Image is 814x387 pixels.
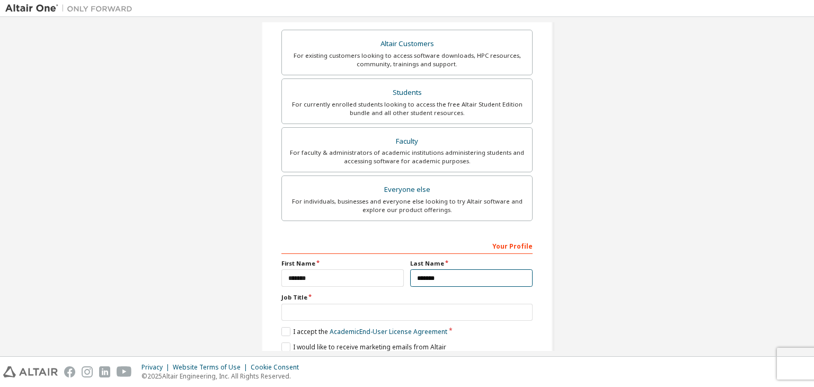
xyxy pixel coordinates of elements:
[288,37,526,51] div: Altair Customers
[288,134,526,149] div: Faculty
[3,366,58,377] img: altair_logo.svg
[288,100,526,117] div: For currently enrolled students looking to access the free Altair Student Edition bundle and all ...
[288,182,526,197] div: Everyone else
[64,366,75,377] img: facebook.svg
[288,197,526,214] div: For individuals, businesses and everyone else looking to try Altair software and explore our prod...
[281,293,533,302] label: Job Title
[82,366,93,377] img: instagram.svg
[281,237,533,254] div: Your Profile
[281,327,447,336] label: I accept the
[99,366,110,377] img: linkedin.svg
[141,363,173,372] div: Privacy
[117,366,132,377] img: youtube.svg
[251,363,305,372] div: Cookie Consent
[288,51,526,68] div: For existing customers looking to access software downloads, HPC resources, community, trainings ...
[410,259,533,268] label: Last Name
[281,342,446,351] label: I would like to receive marketing emails from Altair
[141,372,305,381] p: © 2025 Altair Engineering, Inc. All Rights Reserved.
[288,148,526,165] div: For faculty & administrators of academic institutions administering students and accessing softwa...
[281,259,404,268] label: First Name
[288,85,526,100] div: Students
[173,363,251,372] div: Website Terms of Use
[330,327,447,336] a: Academic End-User License Agreement
[5,3,138,14] img: Altair One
